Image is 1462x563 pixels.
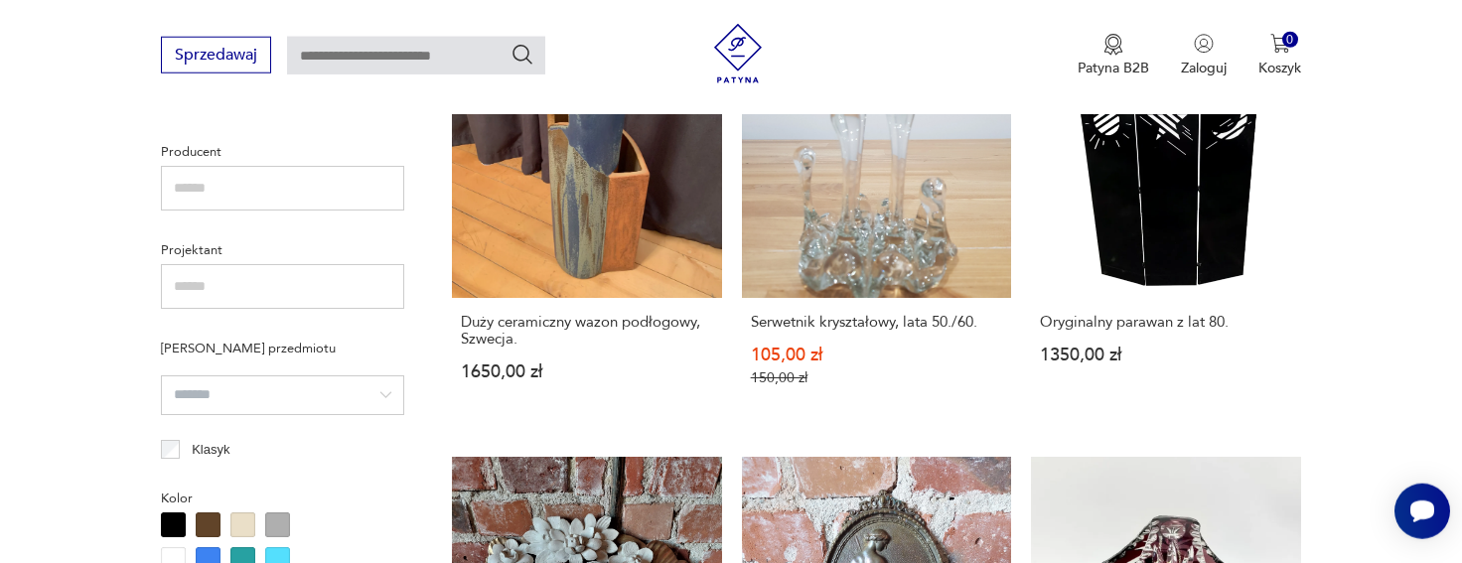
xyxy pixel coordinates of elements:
[1078,34,1149,77] a: Ikona medaluPatyna B2B
[161,338,404,359] p: [PERSON_NAME] przedmiotu
[161,488,404,509] p: Kolor
[1040,314,1292,331] h3: Oryginalny parawan z lat 80.
[161,37,271,73] button: Sprzedawaj
[751,347,1003,363] p: 105,00 zł
[511,43,534,67] button: Szukaj
[461,363,713,380] p: 1650,00 zł
[1194,34,1214,54] img: Ikonka użytkownika
[708,24,768,83] img: Patyna - sklep z meblami i dekoracjami vintage
[1078,59,1149,77] p: Patyna B2B
[161,50,271,64] a: Sprzedawaj
[1258,34,1301,77] button: 0Koszyk
[1078,34,1149,77] button: Patyna B2B
[751,314,1003,331] h3: Serwetnik kryształowy, lata 50./60.
[1258,59,1301,77] p: Koszyk
[1040,347,1292,363] p: 1350,00 zł
[1181,59,1227,77] p: Zaloguj
[161,141,404,163] p: Producent
[1394,484,1450,539] iframe: Smartsupp widget button
[751,369,1003,386] p: 150,00 zł
[1181,34,1227,77] button: Zaloguj
[742,29,1012,426] a: SaleSerwetnik kryształowy, lata 50./60.Serwetnik kryształowy, lata 50./60.105,00 zł150,00 zł
[161,239,404,261] p: Projektant
[1282,32,1299,49] div: 0
[461,314,713,348] h3: Duży ceramiczny wazon podłogowy, Szwecja.
[192,116,342,138] p: [GEOGRAPHIC_DATA] ( 9 )
[1031,29,1301,426] a: Oryginalny parawan z lat 80.Oryginalny parawan z lat 80.1350,00 zł
[1103,34,1123,56] img: Ikona medalu
[192,439,229,461] p: Klasyk
[1270,34,1290,54] img: Ikona koszyka
[452,29,722,426] a: Duży ceramiczny wazon podłogowy, Szwecja.Duży ceramiczny wazon podłogowy, Szwecja.1650,00 zł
